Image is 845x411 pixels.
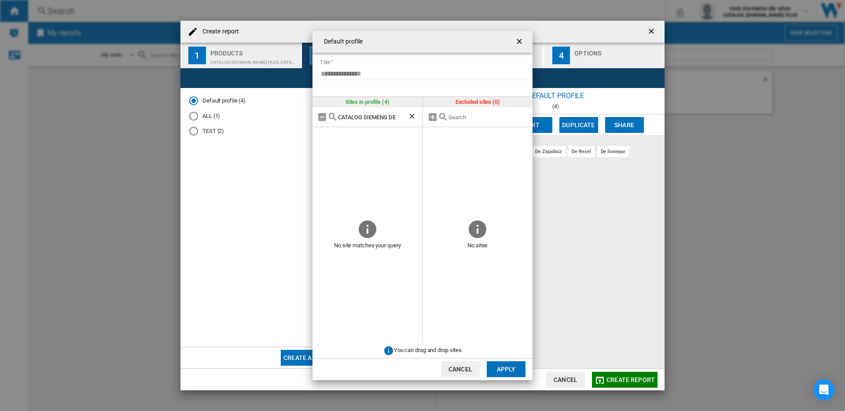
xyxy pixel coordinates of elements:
[394,347,462,353] span: You can drag and drop sites
[320,37,363,46] h4: Default profile
[511,33,529,51] button: getI18NText('BUTTONS.CLOSE_DIALOG')
[338,114,408,121] input: Search
[312,97,422,107] div: Sites in profile (4)
[487,361,525,377] button: Apply
[441,361,480,377] button: Cancel
[515,37,525,48] ng-md-icon: getI18NText('BUTTONS.CLOSE_DIALOG')
[448,114,529,121] input: Search
[423,239,533,253] span: No sites
[408,112,418,122] ng-md-icon: Clear search
[423,97,533,107] div: Excluded sites (0)
[427,112,438,122] md-icon: Add all
[813,379,834,400] div: Open Intercom Messenger
[317,112,327,122] md-icon: Remove all
[312,239,422,253] span: No site matches your query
